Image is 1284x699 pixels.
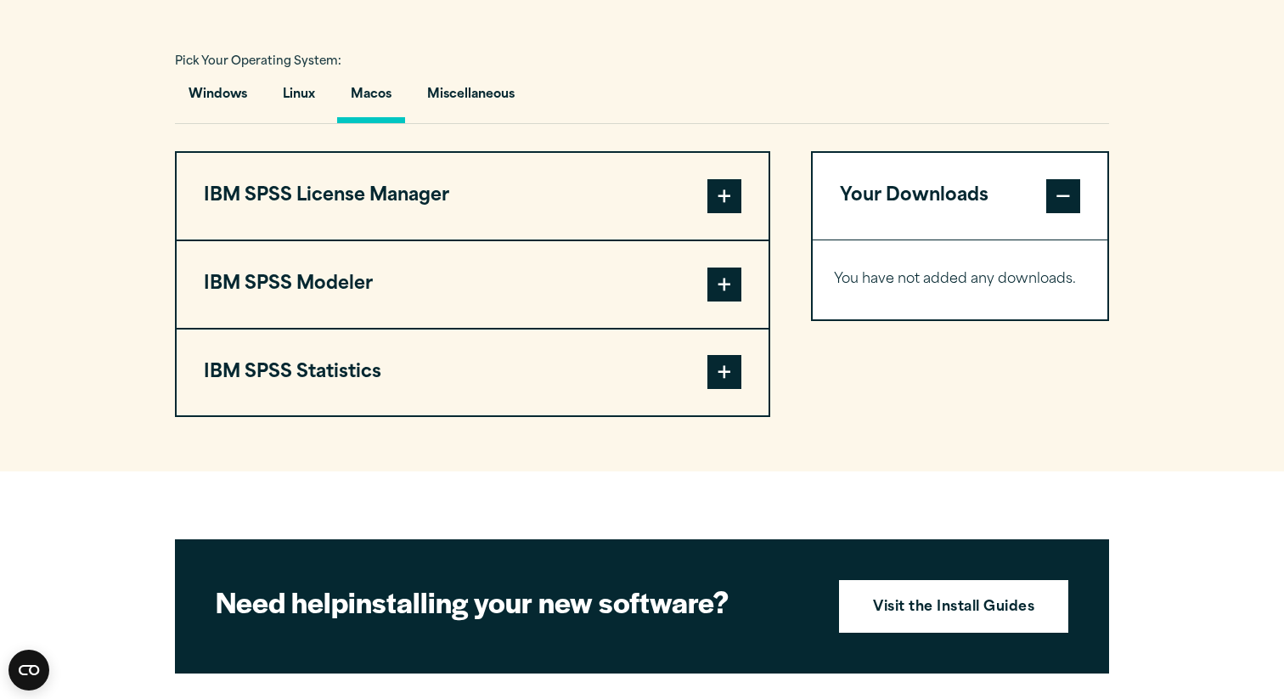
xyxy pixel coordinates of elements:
p: You have not added any downloads. [834,268,1086,292]
button: Linux [269,75,329,123]
a: Visit the Install Guides [839,580,1068,633]
button: IBM SPSS Statistics [177,330,769,416]
h2: installing your new software? [216,583,810,621]
button: Open CMP widget [8,650,49,691]
button: IBM SPSS Modeler [177,241,769,328]
strong: Visit the Install Guides [873,597,1034,619]
button: Your Downloads [813,153,1107,240]
strong: Need help [216,581,348,622]
button: Macos [337,75,405,123]
button: Miscellaneous [414,75,528,123]
span: Pick Your Operating System: [175,56,341,67]
div: Your Downloads [813,240,1107,319]
button: IBM SPSS License Manager [177,153,769,240]
button: Windows [175,75,261,123]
